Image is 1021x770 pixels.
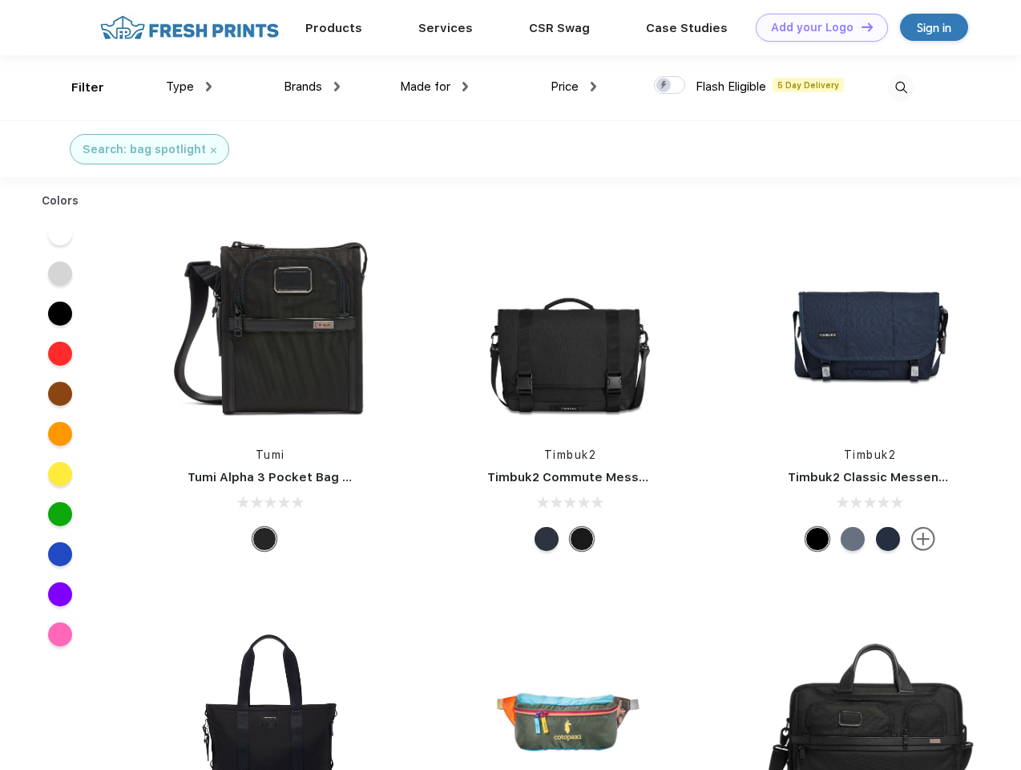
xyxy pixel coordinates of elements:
[163,217,377,431] img: func=resize&h=266
[71,79,104,97] div: Filter
[535,527,559,551] div: Eco Nautical
[771,21,854,34] div: Add your Logo
[30,192,91,209] div: Colors
[876,527,900,551] div: Eco Nautical
[551,79,579,94] span: Price
[773,78,844,92] span: 5 Day Delivery
[911,527,935,551] img: more.svg
[544,448,597,461] a: Timbuk2
[805,527,829,551] div: Eco Black
[462,82,468,91] img: dropdown.png
[284,79,322,94] span: Brands
[888,75,914,101] img: desktop_search.svg
[166,79,194,94] span: Type
[696,79,766,94] span: Flash Eligible
[487,470,702,484] a: Timbuk2 Commute Messenger Bag
[252,527,276,551] div: Black
[917,18,951,37] div: Sign in
[400,79,450,94] span: Made for
[841,527,865,551] div: Eco Lightbeam
[188,470,375,484] a: Tumi Alpha 3 Pocket Bag Small
[591,82,596,91] img: dropdown.png
[334,82,340,91] img: dropdown.png
[83,141,206,158] div: Search: bag spotlight
[211,148,216,153] img: filter_cancel.svg
[206,82,212,91] img: dropdown.png
[764,217,977,431] img: func=resize&h=266
[570,527,594,551] div: Eco Black
[95,14,284,42] img: fo%20logo%202.webp
[788,470,987,484] a: Timbuk2 Classic Messenger Bag
[844,448,897,461] a: Timbuk2
[862,22,873,31] img: DT
[900,14,968,41] a: Sign in
[256,448,285,461] a: Tumi
[463,217,676,431] img: func=resize&h=266
[305,21,362,35] a: Products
